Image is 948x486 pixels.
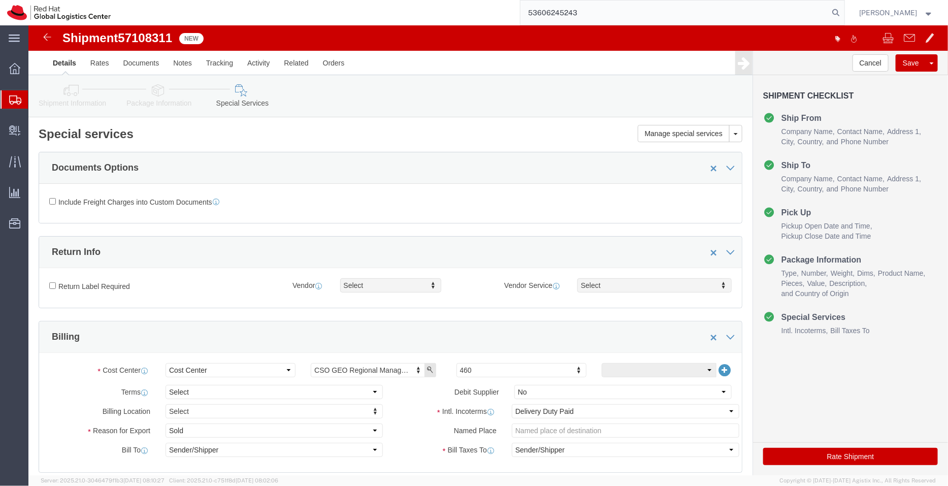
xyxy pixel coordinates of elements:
input: Search for shipment number, reference number [520,1,829,25]
span: Copyright © [DATE]-[DATE] Agistix Inc., All Rights Reserved [779,476,936,485]
img: logo [7,5,111,20]
span: Pallav Sen Gupta [860,7,918,18]
span: Server: 2025.21.0-3046479f1b3 [41,477,165,483]
span: Client: 2025.21.0-c751f8d [169,477,278,483]
iframe: FS Legacy Container [28,25,948,475]
button: [PERSON_NAME] [859,7,934,19]
span: [DATE] 08:10:27 [123,477,165,483]
span: [DATE] 08:02:06 [236,477,278,483]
